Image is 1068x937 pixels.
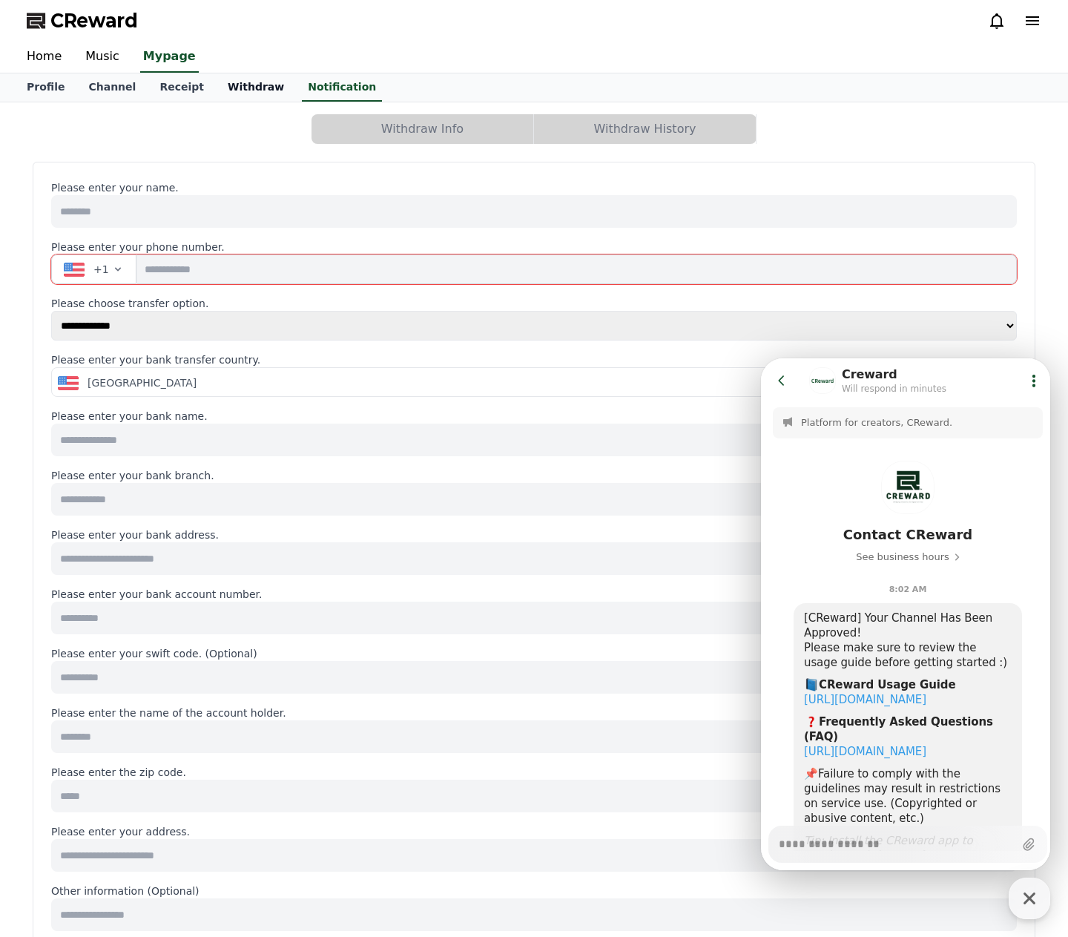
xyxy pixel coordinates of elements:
[51,765,1017,780] p: Please enter the zip code.
[51,527,1017,542] p: Please enter your bank address.
[51,296,1017,311] p: Please choose transfer option.
[51,352,1017,367] p: Please enter your bank transfer country.
[51,180,1017,195] p: Please enter your name.
[51,468,1017,483] p: Please enter your bank branch.
[51,240,1017,254] p: Please enter your phone number.
[140,42,199,73] a: Mypage
[216,73,296,102] a: Withdraw
[88,375,197,390] span: [GEOGRAPHIC_DATA]
[51,884,1017,898] p: Other information (Optional)
[51,646,1017,661] p: Please enter your swift code. (Optional)
[76,73,148,102] a: Channel
[311,114,533,144] button: Withdraw Info
[50,9,138,33] span: CReward
[93,262,109,277] span: +1
[302,73,382,102] a: Notification
[534,114,756,144] button: Withdraw History
[534,114,756,144] a: Withdraw History
[311,114,534,144] a: Withdraw Info
[761,358,1050,870] iframe: Channel chat
[51,587,1017,602] p: Please enter your bank account number.
[148,73,216,102] a: Receipt
[51,409,1017,424] p: Please enter your bank name.
[73,42,131,73] a: Music
[15,73,76,102] a: Profile
[15,42,73,73] a: Home
[51,824,1017,839] p: Please enter your address.
[51,706,1017,720] p: Please enter the name of the account holder.
[27,9,138,33] a: CReward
